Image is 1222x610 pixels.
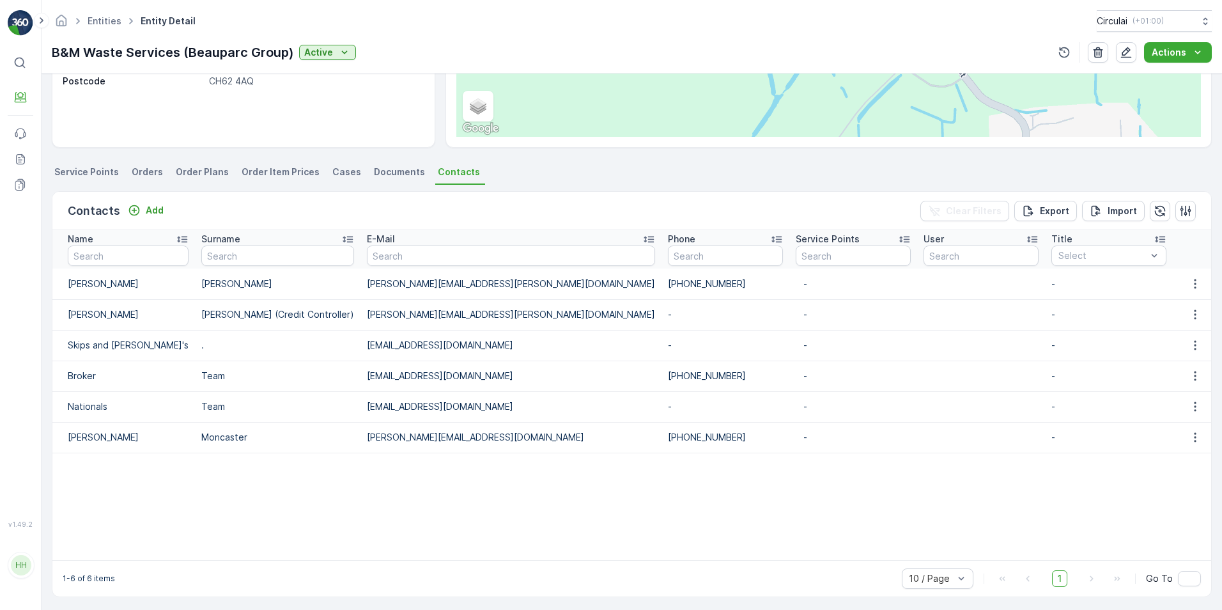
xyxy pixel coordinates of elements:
span: Orders [132,166,163,178]
td: [PERSON_NAME] [195,269,360,299]
span: Contacts [438,166,480,178]
p: Actions [1152,46,1186,59]
td: - [1045,361,1173,391]
p: B&M Waste Services (Beauparc Group) [52,43,294,62]
span: Order Item Prices [242,166,320,178]
span: 1 [1052,570,1067,587]
td: Team [195,361,360,391]
td: - [1045,330,1173,361]
p: Service Points [796,233,860,246]
p: - [803,308,903,321]
button: Import [1082,201,1145,221]
p: - [803,339,903,352]
p: Import [1108,205,1137,217]
p: Name [68,233,93,246]
input: Search [668,246,783,266]
p: - [803,400,903,413]
td: - [1045,299,1173,330]
p: Title [1051,233,1072,246]
td: [PERSON_NAME][EMAIL_ADDRESS][DOMAIN_NAME] [360,422,661,453]
input: Search [924,246,1039,266]
td: Moncaster [195,422,360,453]
button: HH [8,531,33,600]
p: - [803,370,903,382]
td: - [661,330,789,361]
p: 1-6 of 6 items [63,574,115,584]
span: Go To [1146,572,1173,585]
p: - [803,431,903,444]
td: Team [195,391,360,422]
p: Postcode [63,75,204,88]
button: Clear Filters [920,201,1009,221]
p: Active [304,46,333,59]
span: v 1.49.2 [8,520,33,528]
input: Search [796,246,911,266]
a: Layers [464,92,492,120]
td: [PERSON_NAME][EMAIL_ADDRESS][PERSON_NAME][DOMAIN_NAME] [360,299,661,330]
p: Select [1058,249,1147,262]
img: Google [460,120,502,137]
td: . [195,330,360,361]
p: Contacts [68,202,120,220]
td: - [1045,391,1173,422]
td: [EMAIL_ADDRESS][DOMAIN_NAME] [360,361,661,391]
button: Active [299,45,356,60]
p: CH62 4AQ [209,75,421,88]
td: [PERSON_NAME] [52,269,195,299]
p: Add [146,204,164,217]
p: Surname [201,233,240,246]
span: Service Points [54,166,119,178]
p: Clear Filters [946,205,1002,217]
td: - [661,391,789,422]
input: Search [201,246,354,266]
td: [PERSON_NAME] (Credit Controller) [195,299,360,330]
span: Documents [374,166,425,178]
td: [PHONE_NUMBER] [661,269,789,299]
p: ( +01:00 ) [1133,16,1164,26]
button: Actions [1144,42,1212,63]
p: Phone [668,233,695,246]
input: Search [367,246,655,266]
td: Nationals [52,391,195,422]
a: Open this area in Google Maps (opens a new window) [460,120,502,137]
div: HH [11,555,31,575]
p: E-Mail [367,233,395,246]
td: [PERSON_NAME] [52,422,195,453]
td: [EMAIL_ADDRESS][DOMAIN_NAME] [360,391,661,422]
span: Order Plans [176,166,229,178]
td: - [661,299,789,330]
p: Circulai [1097,15,1127,27]
span: Entity Detail [138,15,198,27]
td: [PHONE_NUMBER] [661,361,789,391]
button: Circulai(+01:00) [1097,10,1212,32]
td: [PERSON_NAME] [52,299,195,330]
td: - [1045,269,1173,299]
p: Export [1040,205,1069,217]
img: logo [8,10,33,36]
button: Export [1014,201,1077,221]
p: - [803,278,903,290]
span: Cases [332,166,361,178]
a: Homepage [54,19,68,29]
td: - [1045,422,1173,453]
a: Entities [88,15,121,26]
button: Add [123,203,169,218]
td: [EMAIL_ADDRESS][DOMAIN_NAME] [360,330,661,361]
p: User [924,233,944,246]
td: [PERSON_NAME][EMAIL_ADDRESS][PERSON_NAME][DOMAIN_NAME] [360,269,661,299]
input: Search [68,246,189,266]
td: [PHONE_NUMBER] [661,422,789,453]
td: Skips and [PERSON_NAME]'s [52,330,195,361]
td: Broker [52,361,195,391]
